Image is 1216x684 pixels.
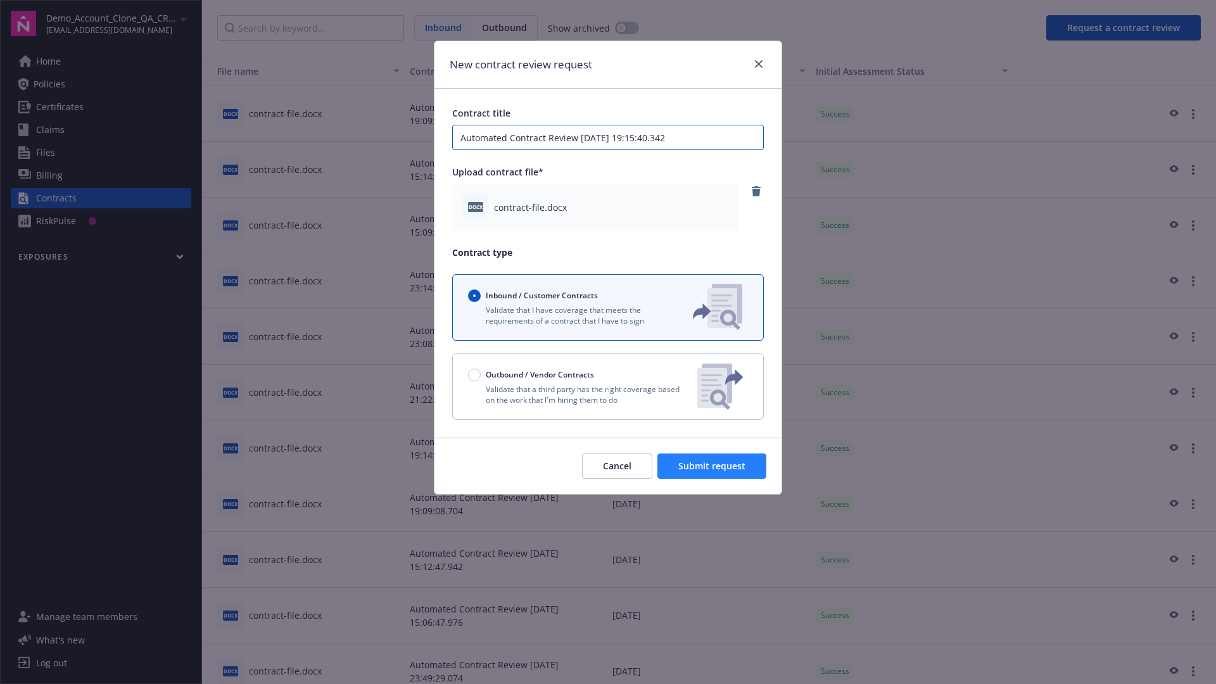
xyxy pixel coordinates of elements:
button: Inbound / Customer ContractsValidate that I have coverage that meets the requirements of a contra... [452,274,764,341]
input: Outbound / Vendor Contracts [468,369,481,381]
span: Cancel [603,460,631,472]
span: Upload contract file* [452,166,543,178]
span: contract-file.docx [494,201,567,214]
a: close [751,56,766,72]
p: Contract type [452,246,764,259]
span: Contract title [452,107,510,119]
button: Cancel [582,453,652,479]
span: docx [468,202,483,212]
input: Inbound / Customer Contracts [468,289,481,302]
p: Validate that I have coverage that meets the requirements of a contract that I have to sign [468,305,672,326]
input: Enter a title for this contract [452,125,764,150]
p: Validate that a third party has the right coverage based on the work that I'm hiring them to do [468,384,687,405]
h1: New contract review request [450,56,592,73]
span: Submit request [678,460,745,472]
button: Submit request [657,453,766,479]
span: Outbound / Vendor Contracts [486,369,594,380]
button: Outbound / Vendor ContractsValidate that a third party has the right coverage based on the work t... [452,353,764,420]
a: remove [749,184,764,199]
span: Inbound / Customer Contracts [486,290,598,301]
